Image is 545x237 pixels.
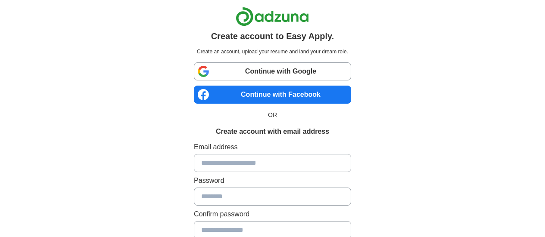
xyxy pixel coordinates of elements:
h1: Create account to Easy Apply. [211,30,334,43]
label: Email address [194,142,351,152]
img: Adzuna logo [236,7,309,26]
label: Password [194,175,351,186]
label: Confirm password [194,209,351,219]
a: Continue with Facebook [194,86,351,104]
a: Continue with Google [194,62,351,80]
h1: Create account with email address [216,126,329,137]
span: OR [263,111,282,120]
p: Create an account, upload your resume and land your dream role. [196,48,349,55]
